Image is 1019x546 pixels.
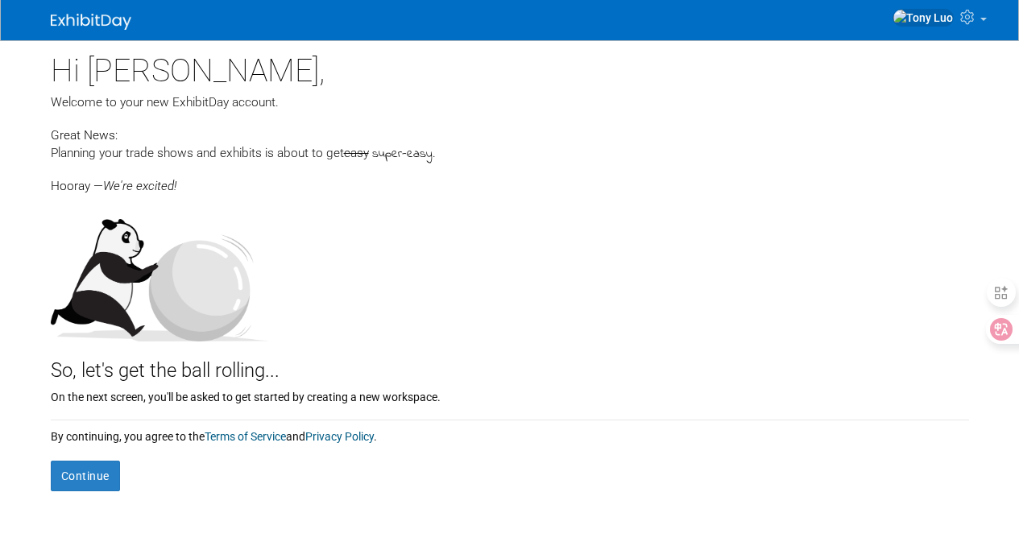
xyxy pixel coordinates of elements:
[344,146,369,160] span: easy
[205,430,286,443] a: Terms of Service
[305,430,374,443] a: Privacy Policy
[51,341,969,385] div: So, let's get the ball rolling...
[51,385,969,405] div: On the next screen, you'll be asked to get started by creating a new workspace.
[51,93,969,111] div: Welcome to your new ExhibitDay account.
[51,14,131,30] img: ExhibitDay
[51,461,120,491] button: Continue
[51,203,268,341] img: Let's get the ball rolling
[51,40,969,93] div: Hi [PERSON_NAME],
[103,179,176,193] span: We're excited!
[51,144,969,163] div: Planning your trade shows and exhibits is about to get .
[372,145,433,163] span: super-easy
[893,9,954,27] img: Tony Luo
[51,163,969,195] div: Hooray —
[51,126,969,144] div: Great News:
[51,420,969,445] div: By continuing, you agree to the and .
